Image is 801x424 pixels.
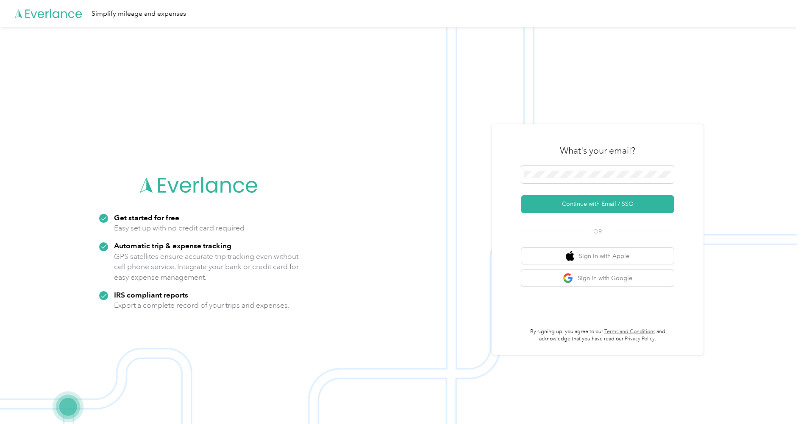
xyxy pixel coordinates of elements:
[625,336,655,342] a: Privacy Policy
[114,213,179,222] strong: Get started for free
[114,290,188,299] strong: IRS compliant reports
[521,270,674,286] button: google logoSign in with Google
[92,8,186,19] div: Simplify mileage and expenses
[604,329,655,335] a: Terms and Conditions
[114,300,289,311] p: Export a complete record of your trips and expenses.
[114,251,299,283] p: GPS satellites ensure accurate trip tracking even without cell phone service. Integrate your bank...
[521,328,674,343] p: By signing up, you agree to our and acknowledge that you have read our .
[560,145,635,157] h3: What's your email?
[566,251,574,261] img: apple logo
[754,376,801,424] iframe: Everlance-gr Chat Button Frame
[563,273,573,284] img: google logo
[521,195,674,213] button: Continue with Email / SSO
[114,223,245,233] p: Easy set up with no credit card required
[114,241,231,250] strong: Automatic trip & expense tracking
[583,227,612,236] span: OR
[521,248,674,264] button: apple logoSign in with Apple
